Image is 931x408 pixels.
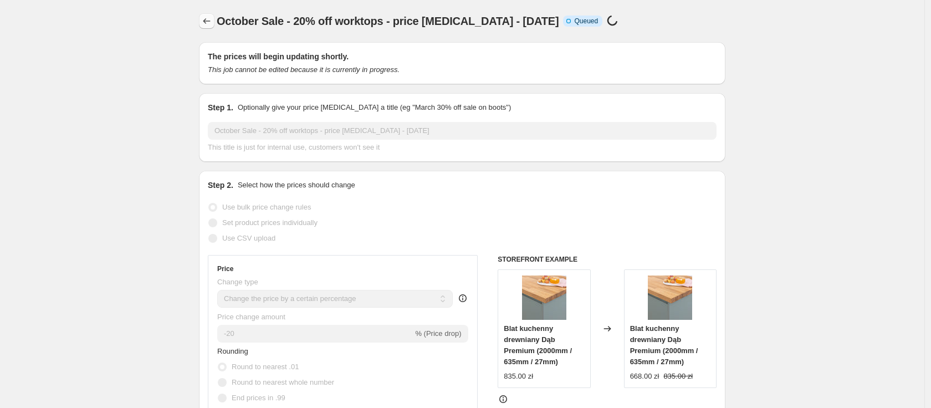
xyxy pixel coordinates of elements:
input: 30% off holiday sale [208,122,717,140]
div: 835.00 zł [504,371,533,382]
span: Round to nearest .01 [232,363,299,371]
h3: Price [217,264,233,273]
div: help [457,293,468,304]
div: 668.00 zł [630,371,659,382]
span: October Sale - 20% off worktops - price [MEDICAL_DATA] - [DATE] [217,15,559,27]
h2: Step 2. [208,180,233,191]
span: Blat kuchenny drewniany Dąb Premium (2000mm / 635mm / 27mm) [630,324,698,366]
p: Select how the prices should change [238,180,355,191]
span: This title is just for internal use, customers won't see it [208,143,380,151]
span: Change type [217,278,258,286]
span: Use bulk price change rules [222,203,311,211]
img: dab-premium_80x.jpg [648,276,692,320]
span: Price change amount [217,313,285,321]
img: dab-premium_80x.jpg [522,276,566,320]
h6: STOREFRONT EXAMPLE [498,255,717,264]
span: End prices in .99 [232,394,285,402]
h2: The prices will begin updating shortly. [208,51,717,62]
span: Queued [574,17,598,25]
strike: 835.00 zł [663,371,693,382]
span: Blat kuchenny drewniany Dąb Premium (2000mm / 635mm / 27mm) [504,324,572,366]
span: % (Price drop) [415,329,461,338]
span: Rounding [217,347,248,355]
i: This job cannot be edited because it is currently in progress. [208,65,400,74]
h2: Step 1. [208,102,233,113]
span: Round to nearest whole number [232,378,334,386]
span: Set product prices individually [222,218,318,227]
span: Use CSV upload [222,234,275,242]
input: -15 [217,325,413,343]
p: Optionally give your price [MEDICAL_DATA] a title (eg "March 30% off sale on boots") [238,102,511,113]
button: Price change jobs [199,13,214,29]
